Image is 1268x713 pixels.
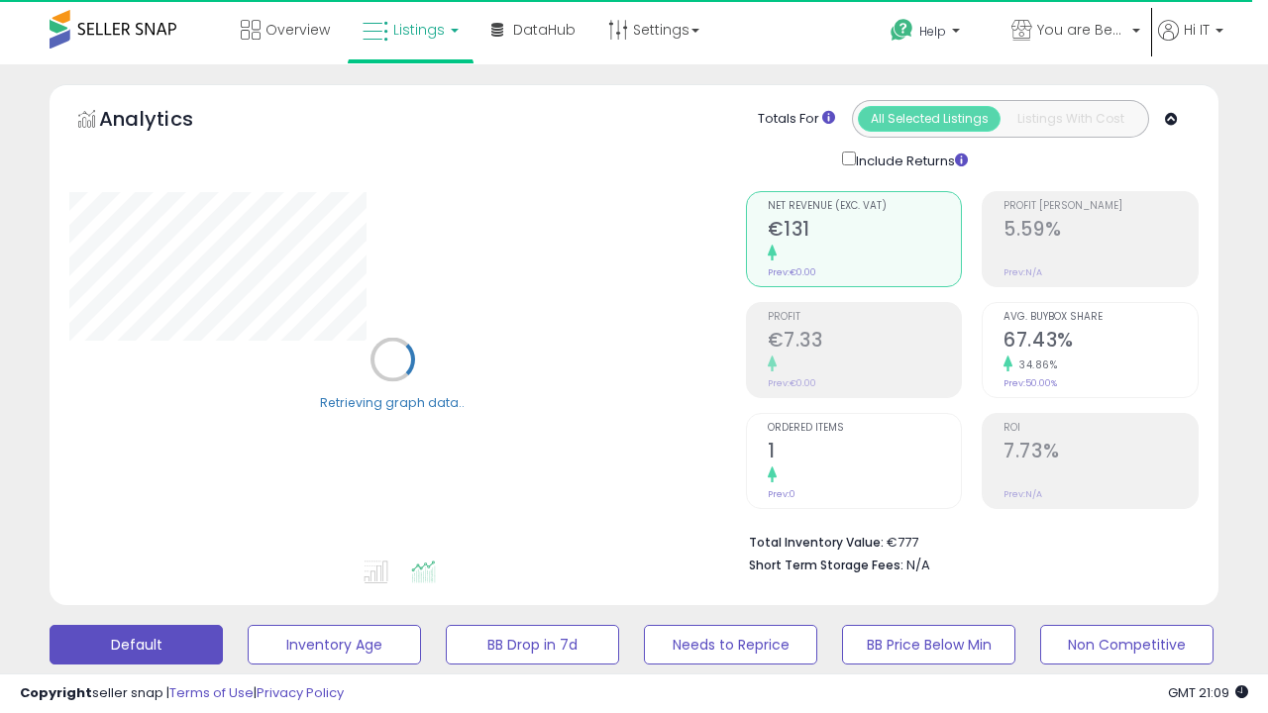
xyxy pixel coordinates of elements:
[50,625,223,664] button: Default
[248,625,421,664] button: Inventory Age
[768,329,962,356] h2: €7.33
[842,625,1015,664] button: BB Price Below Min
[749,534,884,551] b: Total Inventory Value:
[858,106,1001,132] button: All Selected Listings
[919,23,946,40] span: Help
[320,393,465,411] div: Retrieving graph data..
[827,148,991,171] div: Include Returns
[265,20,330,40] span: Overview
[749,557,903,573] b: Short Term Storage Fees:
[768,201,962,212] span: Net Revenue (Exc. VAT)
[1037,20,1126,40] span: You are Beautiful (IT)
[768,266,816,278] small: Prev: €0.00
[1004,266,1042,278] small: Prev: N/A
[875,3,994,64] a: Help
[768,312,962,323] span: Profit
[1004,377,1057,389] small: Prev: 50.00%
[1000,106,1142,132] button: Listings With Cost
[1004,201,1198,212] span: Profit [PERSON_NAME]
[1168,683,1248,702] span: 2025-10-12 21:09 GMT
[1004,488,1042,500] small: Prev: N/A
[1040,625,1214,664] button: Non Competitive
[644,625,817,664] button: Needs to Reprice
[1004,218,1198,245] h2: 5.59%
[99,105,232,138] h5: Analytics
[1004,312,1198,323] span: Avg. Buybox Share
[768,440,962,466] h2: 1
[906,556,930,574] span: N/A
[1004,423,1198,434] span: ROI
[749,529,1185,553] li: €777
[1004,440,1198,466] h2: 7.73%
[20,683,92,702] strong: Copyright
[890,18,914,43] i: Get Help
[513,20,576,40] span: DataHub
[758,110,835,129] div: Totals For
[768,488,795,500] small: Prev: 0
[393,20,445,40] span: Listings
[768,377,816,389] small: Prev: €0.00
[768,218,962,245] h2: €131
[446,625,619,664] button: BB Drop in 7d
[768,423,962,434] span: Ordered Items
[20,684,344,703] div: seller snap | |
[1158,20,1223,64] a: Hi IT
[169,683,254,702] a: Terms of Use
[1004,329,1198,356] h2: 67.43%
[1184,20,1210,40] span: Hi IT
[257,683,344,702] a: Privacy Policy
[1012,357,1057,372] small: 34.86%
